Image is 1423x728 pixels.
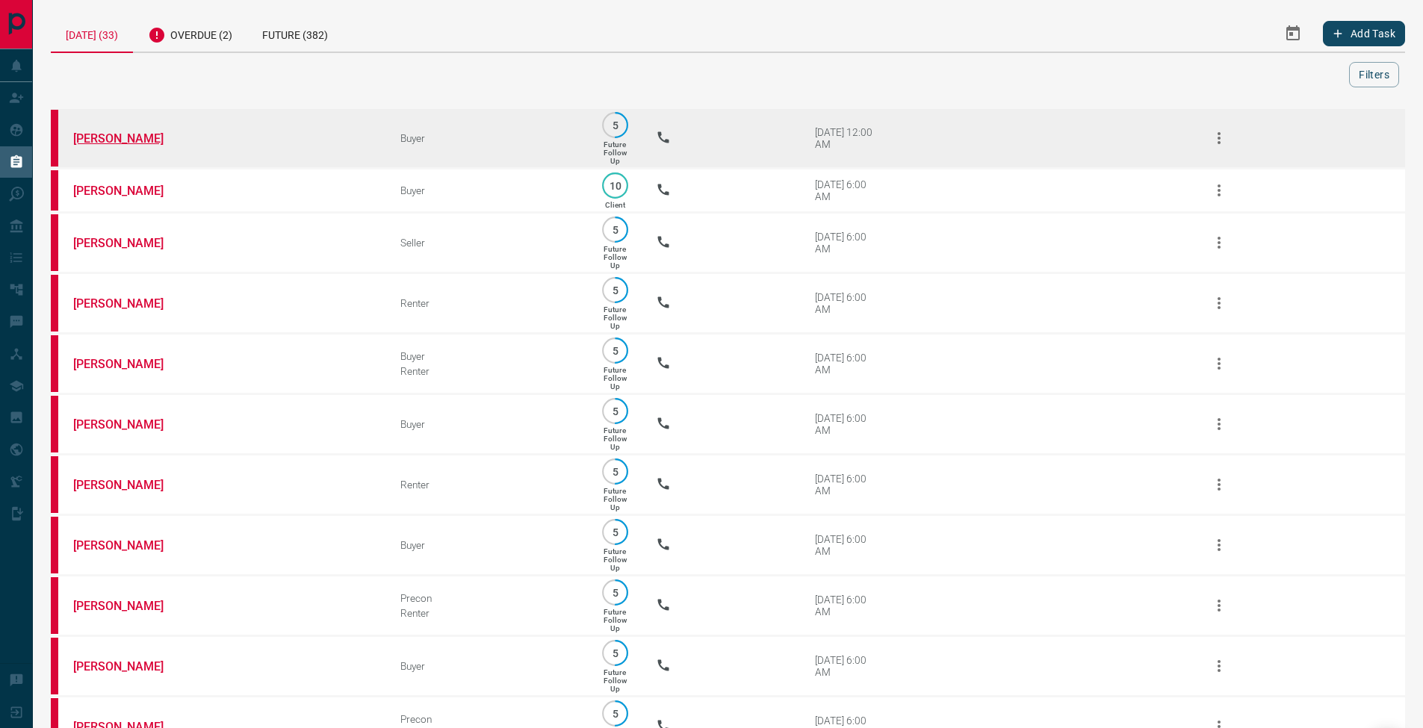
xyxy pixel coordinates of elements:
[51,170,58,211] div: property.ca
[610,284,621,296] p: 5
[400,365,574,377] div: Renter
[400,184,574,196] div: Buyer
[815,594,878,617] div: [DATE] 6:00 AM
[73,417,185,432] a: [PERSON_NAME]
[815,473,878,497] div: [DATE] 6:00 AM
[1323,21,1405,46] button: Add Task
[610,466,621,477] p: 5
[815,654,878,678] div: [DATE] 6:00 AM
[1349,62,1399,87] button: Filters
[400,713,574,725] div: Precon
[400,350,574,362] div: Buyer
[610,526,621,538] p: 5
[604,547,627,572] p: Future Follow Up
[73,357,185,371] a: [PERSON_NAME]
[51,456,58,513] div: property.ca
[400,607,574,619] div: Renter
[815,291,878,315] div: [DATE] 6:00 AM
[400,297,574,309] div: Renter
[604,426,627,451] p: Future Follow Up
[51,517,58,573] div: property.ca
[610,708,621,719] p: 5
[73,296,185,311] a: [PERSON_NAME]
[815,412,878,436] div: [DATE] 6:00 AM
[400,132,574,144] div: Buyer
[400,479,574,491] div: Renter
[73,184,185,198] a: [PERSON_NAME]
[51,335,58,392] div: property.ca
[400,539,574,551] div: Buyer
[400,592,574,604] div: Precon
[73,478,185,492] a: [PERSON_NAME]
[51,275,58,332] div: property.ca
[51,396,58,452] div: property.ca
[610,405,621,417] p: 5
[133,15,247,52] div: Overdue (2)
[815,126,878,150] div: [DATE] 12:00 AM
[605,201,625,209] p: Client
[604,140,627,165] p: Future Follow Up
[51,110,58,167] div: property.ca
[610,587,621,598] p: 5
[815,231,878,255] div: [DATE] 6:00 AM
[604,366,627,391] p: Future Follow Up
[815,178,878,202] div: [DATE] 6:00 AM
[51,577,58,634] div: property.ca
[1275,16,1311,52] button: Select Date Range
[400,660,574,672] div: Buyer
[610,647,621,659] p: 5
[51,638,58,694] div: property.ca
[610,119,621,131] p: 5
[73,538,185,553] a: [PERSON_NAME]
[73,131,185,146] a: [PERSON_NAME]
[73,599,185,613] a: [PERSON_NAME]
[604,487,627,511] p: Future Follow Up
[247,15,343,52] div: Future (382)
[815,352,878,376] div: [DATE] 6:00 AM
[400,418,574,430] div: Buyer
[604,668,627,693] p: Future Follow Up
[610,345,621,356] p: 5
[610,224,621,235] p: 5
[73,236,185,250] a: [PERSON_NAME]
[604,608,627,632] p: Future Follow Up
[51,15,133,53] div: [DATE] (33)
[815,533,878,557] div: [DATE] 6:00 AM
[604,245,627,270] p: Future Follow Up
[73,659,185,673] a: [PERSON_NAME]
[610,180,621,191] p: 10
[604,305,627,330] p: Future Follow Up
[51,214,58,271] div: property.ca
[400,237,574,249] div: Seller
